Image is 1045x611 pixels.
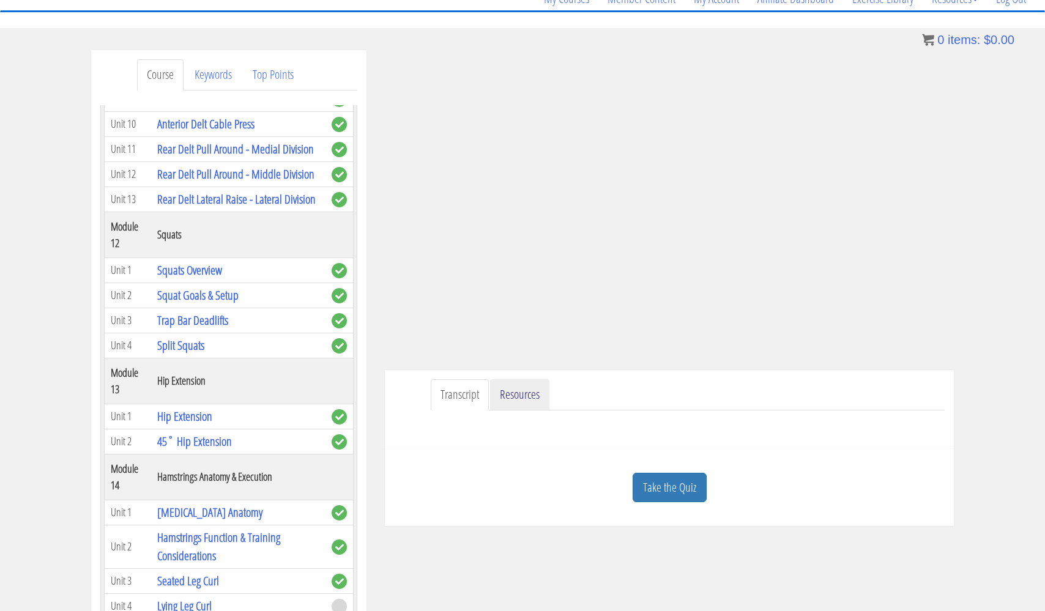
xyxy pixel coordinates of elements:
a: Take the Quiz [633,473,707,503]
span: complete [332,192,347,207]
td: Unit 3 [105,568,151,593]
a: Seated Leg Curl [157,572,219,589]
span: complete [332,574,347,589]
td: Unit 2 [105,283,151,308]
span: complete [332,167,347,182]
td: Unit 3 [105,308,151,333]
th: Module 14 [105,454,151,500]
a: [MEDICAL_DATA] Anatomy [157,504,262,520]
span: items: [948,33,980,46]
a: Rear Delt Pull Around - Medial Division [157,141,314,157]
a: Anterior Delt Cable Press [157,116,255,132]
td: Unit 10 [105,111,151,136]
a: Rear Delt Pull Around - Middle Division [157,166,314,182]
th: Module 13 [105,358,151,404]
a: Split Squats [157,337,204,354]
a: Transcript [431,379,489,410]
span: complete [332,505,347,520]
span: complete [332,142,347,157]
a: Anterior Delt Machine Press [157,91,267,107]
span: complete [332,263,347,278]
a: Hip Extension [157,408,212,424]
a: Course [137,59,184,91]
a: Squat Goals & Setup [157,287,239,303]
td: Unit 13 [105,187,151,212]
a: Resources [490,379,549,410]
td: Unit 1 [105,257,151,283]
td: Unit 2 [105,429,151,454]
span: complete [332,409,347,424]
a: Rear Delt Lateral Raise - Lateral Division [157,191,316,207]
bdi: 0.00 [984,33,1014,46]
a: Top Points [243,59,303,91]
a: Keywords [185,59,242,91]
th: Hip Extension [151,358,325,404]
span: complete [332,539,347,555]
td: Unit 4 [105,333,151,358]
span: complete [332,338,347,354]
th: Squats [151,212,325,257]
td: Unit 2 [105,525,151,568]
a: 45˚ Hip Extension [157,433,232,450]
span: complete [332,117,347,132]
td: Unit 12 [105,161,151,187]
a: Squats Overview [157,262,222,278]
th: Hamstrings Anatomy & Execution [151,454,325,500]
a: 0 items: $0.00 [922,33,1014,46]
span: complete [332,313,347,328]
a: Trap Bar Deadlifts [157,312,228,328]
td: Unit 11 [105,136,151,161]
span: complete [332,434,347,450]
a: Hamstrings Function & Training Considerations [157,529,280,564]
span: complete [332,288,347,303]
span: 0 [937,33,944,46]
span: $ [984,33,991,46]
td: Unit 1 [105,404,151,429]
img: icon11.png [922,34,934,46]
td: Unit 1 [105,500,151,525]
th: Module 12 [105,212,151,257]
